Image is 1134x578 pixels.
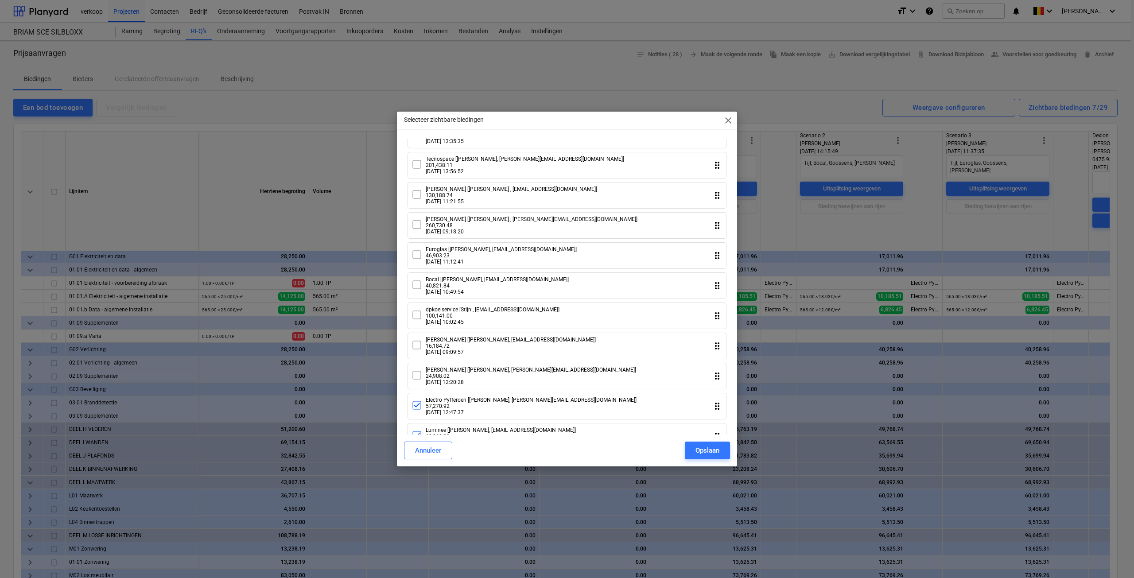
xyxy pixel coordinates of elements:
[1090,535,1134,578] div: Chatwidget
[404,442,452,459] button: Annuleer
[426,192,597,198] div: 130,188.74
[426,427,576,433] div: Luminee [[PERSON_NAME], [EMAIL_ADDRESS][DOMAIN_NAME]]
[426,162,624,168] div: 201,438.11
[426,367,636,373] div: [PERSON_NAME] [[PERSON_NAME], [PERSON_NAME][EMAIL_ADDRESS][DOMAIN_NAME]]
[408,242,726,269] div: Euroglas [[PERSON_NAME], [EMAIL_ADDRESS][DOMAIN_NAME]]46,903.23[DATE] 11:12:41drag_indicator
[426,138,578,144] div: [DATE] 13:35:35
[408,272,726,299] div: Bocal [[PERSON_NAME], [EMAIL_ADDRESS][DOMAIN_NAME]]40,821.84[DATE] 10:49:54drag_indicator
[408,333,726,359] div: [PERSON_NAME] [[PERSON_NAME], [EMAIL_ADDRESS][DOMAIN_NAME]]16,184.72[DATE] 09:09:57drag_indicator
[426,252,577,259] div: 46,903.23
[712,280,722,291] i: drag_indicator
[712,401,722,411] i: drag_indicator
[426,246,577,252] div: Euroglas [[PERSON_NAME], [EMAIL_ADDRESS][DOMAIN_NAME]]
[426,222,637,229] div: 260,730.48
[426,313,559,319] div: 100,141.00
[408,303,726,329] div: dpkoelservice [Stijn , [EMAIL_ADDRESS][DOMAIN_NAME]]100,141.00[DATE] 10:02:45drag_indicator
[426,306,559,313] div: dpkoelservice [Stijn , [EMAIL_ADDRESS][DOMAIN_NAME]]
[408,393,726,419] div: Electro Pyfferoen [[PERSON_NAME], [PERSON_NAME][EMAIL_ADDRESS][DOMAIN_NAME]]57,270.92[DATE] 12:47...
[685,442,730,459] button: Opslaan
[695,445,719,456] div: Opslaan
[1090,535,1134,578] iframe: Chat Widget
[426,186,597,192] div: [PERSON_NAME] [[PERSON_NAME] , [EMAIL_ADDRESS][DOMAIN_NAME]]
[723,115,734,126] span: close
[426,276,569,283] div: Bocal [[PERSON_NAME], [EMAIL_ADDRESS][DOMAIN_NAME]]
[426,337,596,343] div: [PERSON_NAME] [[PERSON_NAME], [EMAIL_ADDRESS][DOMAIN_NAME]]
[415,445,441,456] div: Annuleer
[712,431,722,442] i: drag_indicator
[426,156,624,162] div: Tecnospace [[PERSON_NAME], [PERSON_NAME][EMAIL_ADDRESS][DOMAIN_NAME]]
[408,152,726,178] div: Tecnospace [[PERSON_NAME], [PERSON_NAME][EMAIL_ADDRESS][DOMAIN_NAME]]201,438.11[DATE] 13:56:52dra...
[426,397,637,403] div: Electro Pyfferoen [[PERSON_NAME], [PERSON_NAME][EMAIL_ADDRESS][DOMAIN_NAME]]
[408,363,726,389] div: [PERSON_NAME] [[PERSON_NAME], [PERSON_NAME][EMAIL_ADDRESS][DOMAIN_NAME]]24,908.02[DATE] 12:20:28d...
[426,259,577,265] div: [DATE] 11:12:41
[426,349,596,355] div: [DATE] 09:09:57
[404,115,484,124] p: Selecteer zichtbare biedingen
[712,190,722,201] i: drag_indicator
[426,168,624,175] div: [DATE] 13:56:52
[408,182,726,209] div: [PERSON_NAME] [[PERSON_NAME] , [EMAIL_ADDRESS][DOMAIN_NAME]]130,188.74[DATE] 11:21:55drag_indicator
[426,403,637,409] div: 57,270.92
[712,310,722,321] i: drag_indicator
[408,423,726,450] div: Luminee [[PERSON_NAME], [EMAIL_ADDRESS][DOMAIN_NAME]]69,860.00[DATE] 12:48:16drag_indicator
[426,283,569,289] div: 40,821.84
[426,319,559,325] div: [DATE] 10:02:45
[712,371,722,381] i: drag_indicator
[712,341,722,351] i: drag_indicator
[426,433,576,439] div: 69,860.00
[426,229,637,235] div: [DATE] 09:18:20
[712,250,722,261] i: drag_indicator
[408,212,726,239] div: [PERSON_NAME] [[PERSON_NAME] , [PERSON_NAME][EMAIL_ADDRESS][DOMAIN_NAME]]260,730.48[DATE] 09:18:2...
[426,343,596,349] div: 16,184.72
[426,373,636,379] div: 24,908.02
[426,379,636,385] div: [DATE] 12:20:28
[426,409,637,415] div: [DATE] 12:47:37
[426,198,597,205] div: [DATE] 11:21:55
[712,160,722,171] i: drag_indicator
[426,289,569,295] div: [DATE] 10:49:54
[712,220,722,231] i: drag_indicator
[426,216,637,222] div: [PERSON_NAME] [[PERSON_NAME] , [PERSON_NAME][EMAIL_ADDRESS][DOMAIN_NAME]]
